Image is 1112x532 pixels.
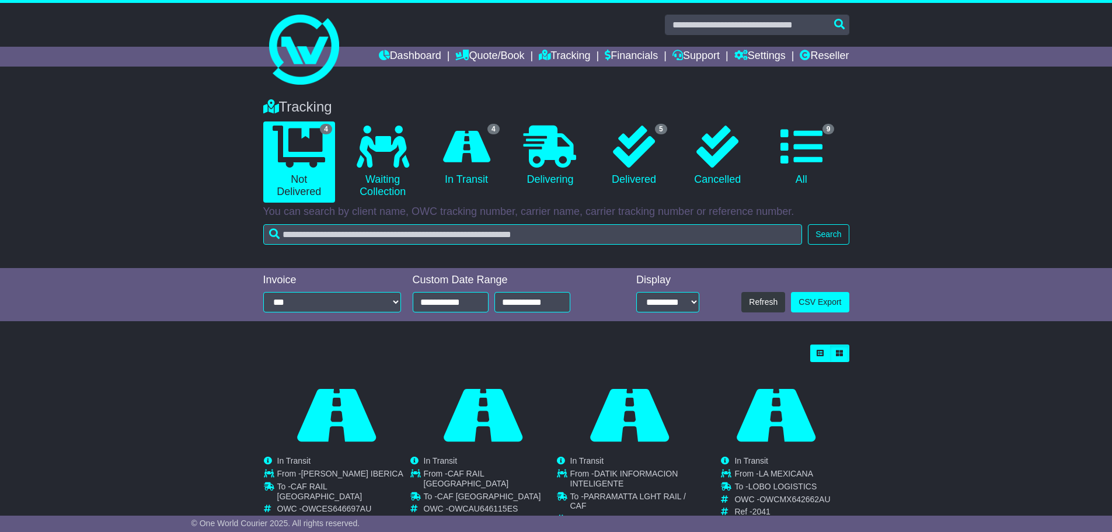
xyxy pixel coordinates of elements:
[800,47,849,67] a: Reseller
[791,292,849,312] a: CSV Export
[570,469,702,492] td: From -
[448,504,518,513] span: OWCAU646115ES
[437,492,541,501] span: CAF [GEOGRAPHIC_DATA]
[302,504,371,513] span: OWCES646697AU
[539,47,590,67] a: Tracking
[301,469,403,478] span: [PERSON_NAME] IBERICA
[808,224,849,245] button: Search
[347,121,419,203] a: Waiting Collection
[413,274,600,287] div: Custom Date Range
[277,456,311,465] span: In Transit
[765,121,837,190] a: 9 All
[379,47,441,67] a: Dashboard
[759,495,830,504] span: OWCMX642662AU
[263,121,335,203] a: 4 Not Delivered
[424,492,556,505] td: To -
[277,469,409,482] td: From -
[741,292,785,312] button: Refresh
[263,206,849,218] p: You can search by client name, OWC tracking number, carrier name, carrier tracking number or refe...
[605,47,658,67] a: Financials
[424,469,509,488] span: CAF RAIL [GEOGRAPHIC_DATA]
[424,504,556,517] td: OWC -
[734,469,830,482] td: From -
[822,124,835,134] span: 9
[277,482,362,501] span: CAF RAIL [GEOGRAPHIC_DATA]
[514,121,586,190] a: Delivering
[752,507,771,516] span: 2041
[277,482,409,505] td: To -
[734,495,830,507] td: OWC -
[672,47,720,67] a: Support
[277,504,409,517] td: OWC -
[595,514,664,523] span: OWCES644806AU
[424,456,458,465] span: In Transit
[734,482,830,495] td: To -
[655,124,667,134] span: 5
[570,456,604,465] span: In Transit
[430,121,502,190] a: 4 In Transit
[759,469,813,478] span: LA MEXICANA
[734,456,768,465] span: In Transit
[636,274,699,287] div: Display
[191,519,360,528] span: © One World Courier 2025. All rights reserved.
[570,514,702,527] td: OWC -
[734,47,786,67] a: Settings
[748,482,817,491] span: LOBO LOGISTICS
[570,469,678,488] span: DATIK INFORMACION INTELIGENTE
[734,507,830,517] td: Ref -
[598,121,670,190] a: 5 Delivered
[455,47,524,67] a: Quote/Book
[570,492,702,514] td: To -
[487,124,500,134] span: 4
[263,274,401,287] div: Invoice
[570,492,686,511] span: PARRAMATTA LGHT RAIL / CAF
[424,469,556,492] td: From -
[682,121,754,190] a: Cancelled
[320,124,332,134] span: 4
[257,99,855,116] div: Tracking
